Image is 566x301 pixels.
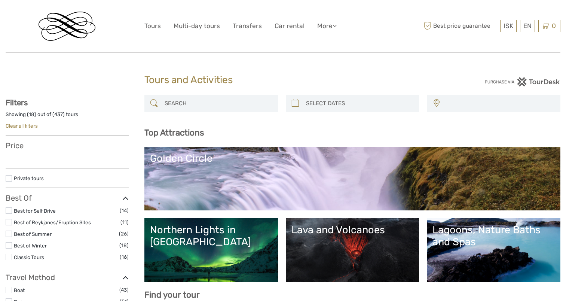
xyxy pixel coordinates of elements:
[432,224,555,276] a: Lagoons, Nature Baths and Spas
[504,22,513,30] span: ISK
[6,98,28,107] strong: Filters
[119,286,129,294] span: (43)
[14,287,25,293] a: Boat
[120,206,129,215] span: (14)
[551,22,557,30] span: 0
[29,111,34,118] label: 18
[144,290,200,300] b: Find your tour
[119,241,129,250] span: (18)
[162,97,274,110] input: SEARCH
[174,21,220,31] a: Multi-day tours
[150,224,272,276] a: Northern Lights in [GEOGRAPHIC_DATA]
[233,21,262,31] a: Transfers
[275,21,305,31] a: Car rental
[291,224,414,276] a: Lava and Volcanoes
[6,273,129,282] h3: Travel Method
[6,111,129,122] div: Showing ( ) out of ( ) tours
[120,218,129,226] span: (11)
[14,219,91,225] a: Best of Reykjanes/Eruption Sites
[150,152,555,205] a: Golden Circle
[484,77,560,86] img: PurchaseViaTourDesk.png
[14,175,44,181] a: Private tours
[144,21,161,31] a: Tours
[422,20,498,32] span: Best price guarantee
[14,254,44,260] a: Classic Tours
[39,12,95,41] img: Reykjavik Residence
[6,194,129,203] h3: Best Of
[54,111,63,118] label: 437
[520,20,535,32] div: EN
[432,224,555,248] div: Lagoons, Nature Baths and Spas
[6,123,38,129] a: Clear all filters
[150,152,555,164] div: Golden Circle
[303,97,416,110] input: SELECT DATES
[119,229,129,238] span: (26)
[291,224,414,236] div: Lava and Volcanoes
[14,243,47,249] a: Best of Winter
[144,74,422,86] h1: Tours and Activities
[120,253,129,261] span: (16)
[150,224,272,248] div: Northern Lights in [GEOGRAPHIC_DATA]
[6,141,129,150] h3: Price
[144,128,204,138] b: Top Attractions
[317,21,337,31] a: More
[14,231,52,237] a: Best of Summer
[14,208,56,214] a: Best for Self Drive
